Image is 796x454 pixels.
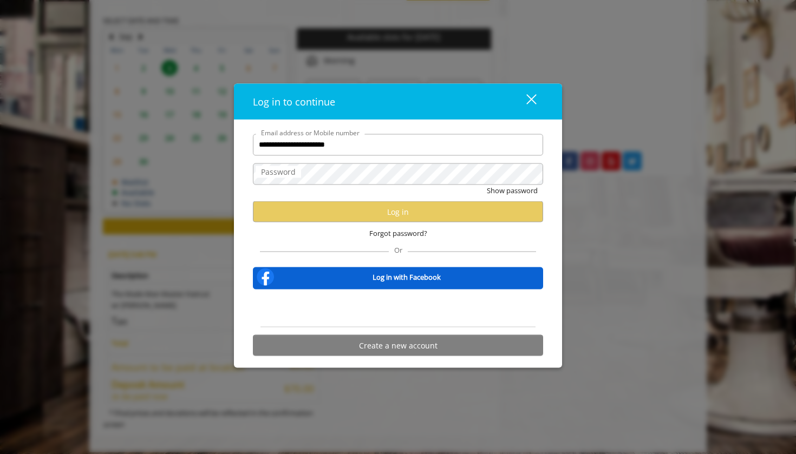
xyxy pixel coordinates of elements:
span: Forgot password? [369,228,427,239]
button: close dialog [506,90,543,113]
div: close dialog [514,94,536,110]
span: Or [389,245,408,255]
b: Log in with Facebook [373,271,441,282]
img: facebook-logo [255,266,276,288]
button: Show password [487,185,538,196]
iframe: Sign in with Google Button [343,297,453,320]
label: Password [256,166,301,177]
button: Create a new account [253,335,543,356]
span: Log in to continue [253,95,335,108]
input: Email address or Mobile number [253,134,543,155]
div: Sign in with Google. Opens in new tab [348,297,448,320]
input: Password [253,163,543,185]
label: Email address or Mobile number [256,127,365,137]
button: Log in [253,201,543,222]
